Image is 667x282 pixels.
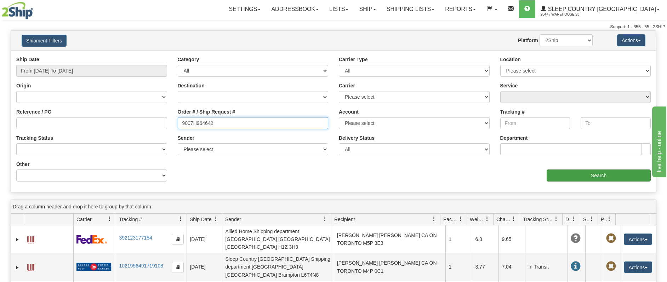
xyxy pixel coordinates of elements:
a: Shipment Issues filter column settings [586,213,598,225]
td: 6.8 [472,225,498,253]
span: Tracking # [119,216,142,223]
a: Pickup Status filter column settings [603,213,615,225]
td: 1 [445,225,472,253]
a: Tracking Status filter column settings [550,213,562,225]
button: Actions [624,261,652,273]
span: Packages [443,216,458,223]
div: grid grouping header [11,200,656,214]
img: logo2044.jpg [2,2,33,19]
span: Pickup Status [601,216,607,223]
a: Weight filter column settings [481,213,493,225]
span: Charge [496,216,511,223]
button: Copy to clipboard [172,262,184,272]
span: Shipment Issues [583,216,589,223]
td: 9.65 [498,225,525,253]
span: Sender [225,216,241,223]
label: Reference / PO [16,108,52,115]
span: Ship Date [190,216,211,223]
label: Tracking Status [16,134,53,142]
label: Ship Date [16,56,39,63]
img: 2 - FedEx Express® [76,235,107,244]
span: Pickup Not Assigned [606,261,616,271]
span: Delivery Status [565,216,571,223]
label: Platform [518,37,538,44]
td: [PERSON_NAME] [PERSON_NAME] CA ON TORONTO M4P 0C1 [334,253,446,281]
div: live help - online [5,4,65,13]
button: Shipment Filters [22,35,67,47]
a: Settings [223,0,266,18]
td: Sleep Country [GEOGRAPHIC_DATA] Shipping department [GEOGRAPHIC_DATA] [GEOGRAPHIC_DATA] Brampton ... [222,253,334,281]
iframe: chat widget [651,105,666,177]
button: Actions [624,234,652,245]
label: Service [500,82,518,89]
a: Carrier filter column settings [104,213,116,225]
label: Carrier [339,82,355,89]
label: Department [500,134,528,142]
td: Allied Home Shipping department [GEOGRAPHIC_DATA] [GEOGRAPHIC_DATA] [GEOGRAPHIC_DATA] H1Z 3H3 [222,225,334,253]
span: Weight [470,216,485,223]
a: Sender filter column settings [319,213,331,225]
div: Support: 1 - 855 - 55 - 2SHIP [2,24,665,30]
a: Packages filter column settings [455,213,467,225]
label: Sender [178,134,194,142]
td: [DATE] [187,253,222,281]
label: Category [178,56,199,63]
label: Delivery Status [339,134,375,142]
button: Copy to clipboard [172,234,184,244]
a: Tracking # filter column settings [175,213,187,225]
button: Actions [617,34,645,46]
a: Lists [324,0,354,18]
a: Sleep Country [GEOGRAPHIC_DATA] 2044 / Warehouse 93 [535,0,665,18]
span: Tracking Status [523,216,554,223]
a: Reports [440,0,481,18]
td: [DATE] [187,225,222,253]
span: Sleep Country [GEOGRAPHIC_DATA] [546,6,656,12]
span: 2044 / Warehouse 93 [541,11,594,18]
a: Addressbook [266,0,324,18]
td: 7.04 [498,253,525,281]
a: Label [27,233,34,244]
a: 392123177154 [119,235,152,241]
label: Destination [178,82,205,89]
a: Delivery Status filter column settings [568,213,580,225]
input: To [581,117,651,129]
a: Ship [354,0,381,18]
td: [PERSON_NAME] [PERSON_NAME] CA ON TORONTO M5P 3E3 [334,225,446,253]
label: Origin [16,82,31,89]
a: Recipient filter column settings [428,213,440,225]
input: From [500,117,570,129]
a: Expand [14,264,21,271]
td: 3.77 [472,253,498,281]
label: Account [339,108,359,115]
span: Carrier [76,216,92,223]
td: In Transit [525,253,568,281]
img: 20 - Canada Post [76,263,111,271]
label: Location [500,56,521,63]
a: Ship Date filter column settings [210,213,222,225]
a: Shipping lists [381,0,440,18]
label: Carrier Type [339,56,367,63]
label: Other [16,161,29,168]
a: Charge filter column settings [508,213,520,225]
a: 1021956491719108 [119,263,163,269]
a: Label [27,261,34,272]
span: Unknown [571,234,581,243]
span: In Transit [571,261,581,271]
span: Pickup Not Assigned [606,234,616,243]
input: Search [547,169,651,182]
label: Tracking # [500,108,525,115]
span: Recipient [334,216,355,223]
td: 1 [445,253,472,281]
a: Expand [14,236,21,243]
label: Order # / Ship Request # [178,108,235,115]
